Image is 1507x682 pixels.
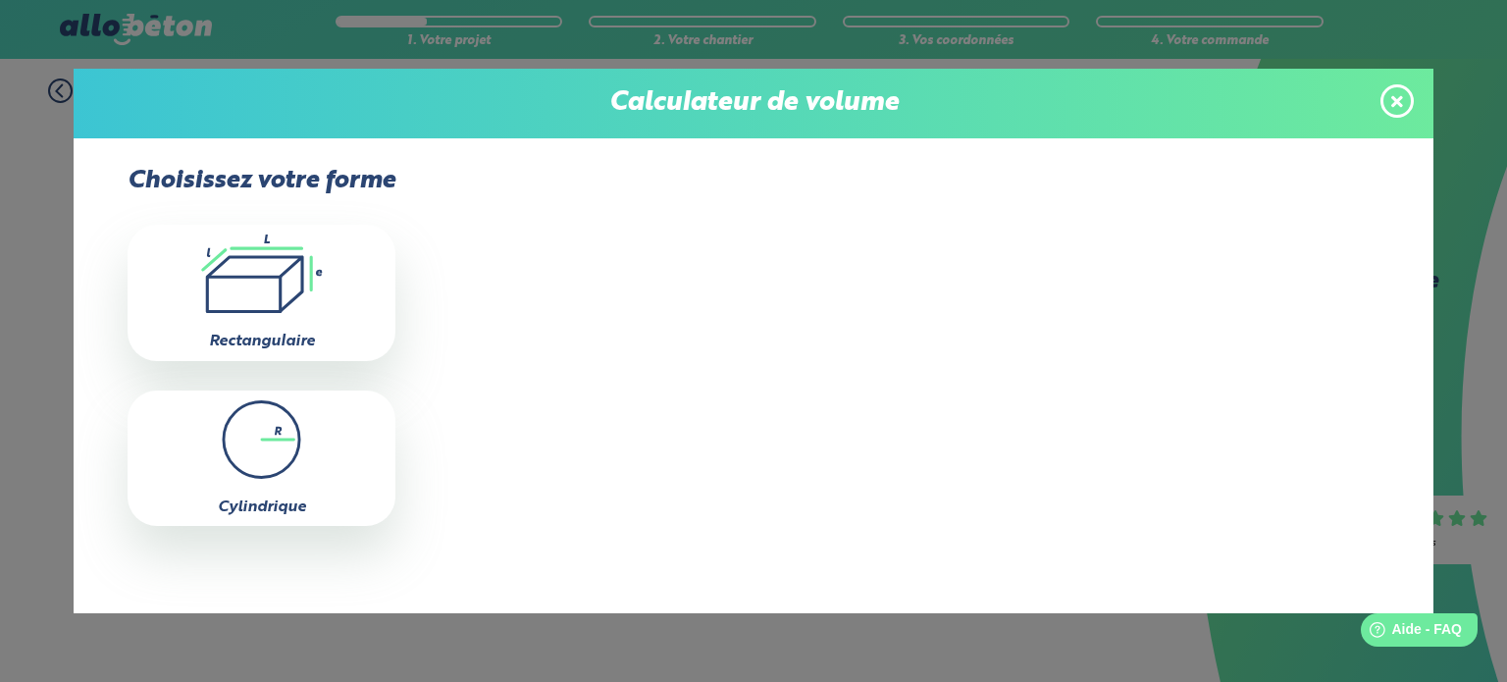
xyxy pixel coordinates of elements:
iframe: Help widget launcher [1332,605,1485,660]
label: Rectangulaire [209,334,315,349]
p: Choisissez votre forme [128,167,395,195]
p: Calculateur de volume [93,88,1414,119]
label: Cylindrique [218,499,306,515]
